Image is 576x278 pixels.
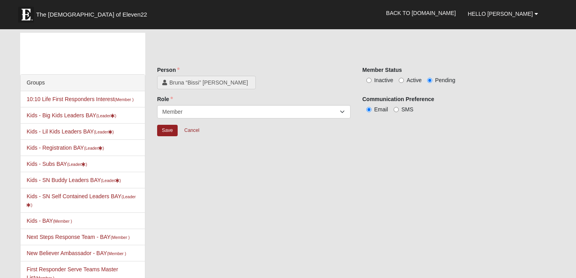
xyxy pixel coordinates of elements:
a: Kids - Lil Kids Leaders BAY(Leader) [26,128,114,135]
small: (Member ) [114,97,133,102]
a: Cancel [179,124,205,137]
a: The [DEMOGRAPHIC_DATA] of Eleven22 [14,3,172,23]
input: Inactive [366,78,371,83]
small: (Leader ) [96,113,116,118]
a: Back to [DOMAIN_NAME] [380,3,462,23]
a: Kids - SN Buddy Leaders BAY(Leader) [26,177,121,183]
a: Kids - Big Kids Leaders BAY(Leader) [26,112,116,118]
small: (Leader ) [26,194,135,207]
input: Active [399,78,404,83]
small: (Member ) [111,235,129,240]
small: (Member ) [53,219,72,224]
a: Kids - BAY(Member ) [26,218,72,224]
label: Member Status [362,66,402,74]
span: Hello [PERSON_NAME] [468,11,533,17]
label: Communication Preference [362,95,434,103]
a: 10:10 Life First Responders Interest(Member ) [26,96,133,102]
label: Role [157,95,173,103]
span: The [DEMOGRAPHIC_DATA] of Eleven22 [36,11,147,19]
span: Email [374,106,388,113]
span: Pending [435,77,455,83]
span: Active [407,77,422,83]
small: (Leader ) [84,146,104,150]
a: Hello [PERSON_NAME] [462,4,544,24]
small: (Leader ) [94,130,114,134]
a: Kids - Subs BAY(Leader) [26,161,87,167]
a: Kids - Registration BAY(Leader) [26,145,104,151]
a: New Believer Ambassador - BAY(Member ) [26,250,126,256]
input: SMS [394,107,399,112]
input: Pending [427,78,432,83]
small: (Member ) [107,251,126,256]
img: Eleven22 logo [18,7,34,23]
a: Next Steps Response Team - BAY(Member ) [26,234,129,240]
span: Bruna “Bissi” [PERSON_NAME] [169,79,251,86]
input: Email [366,107,371,112]
small: (Leader ) [101,178,121,183]
span: Inactive [374,77,393,83]
small: (Leader ) [67,162,87,167]
span: SMS [402,106,413,113]
a: Kids - SN Self Contained Leaders BAY(Leader) [26,193,135,208]
div: Groups [21,75,145,91]
label: Person [157,66,180,74]
input: Alt+s [157,125,178,136]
